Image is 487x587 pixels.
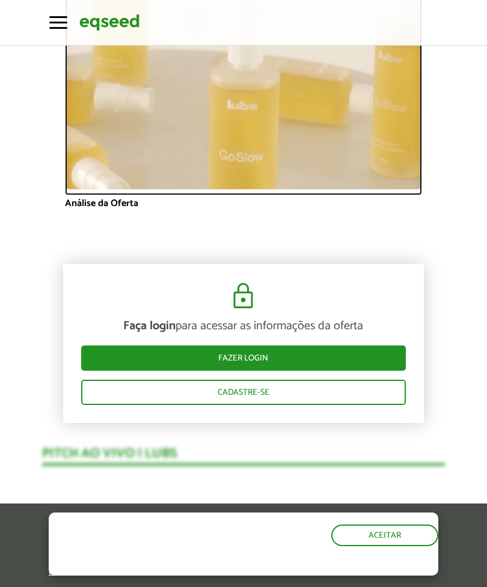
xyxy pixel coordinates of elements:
img: EqSeed [79,13,139,32]
a: Fazer login [81,345,406,371]
button: Aceitar [331,525,438,546]
a: Cadastre-se [81,380,406,405]
p: para acessar as informações da oferta [81,319,406,333]
h5: O site da EqSeed utiliza cookies para melhorar sua navegação. [49,512,283,550]
img: cadeado.svg [228,282,258,311]
p: Análise da Oferta [65,198,422,209]
p: Ao clicar em "aceitar", você aceita nossa . [49,553,283,576]
a: política de privacidade e de cookies [49,565,188,576]
strong: Faça login [123,316,176,336]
